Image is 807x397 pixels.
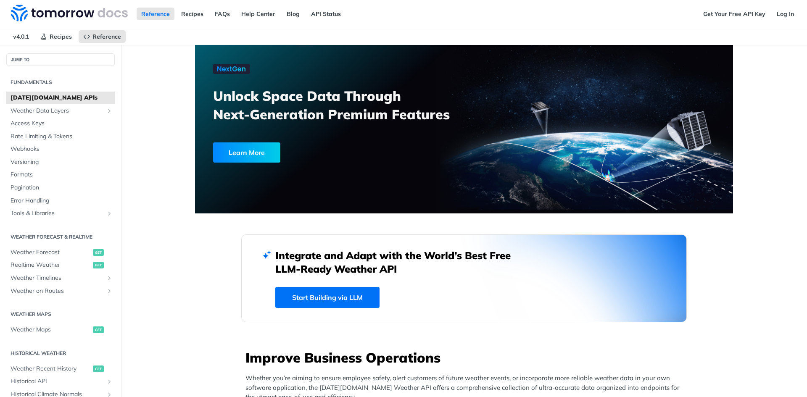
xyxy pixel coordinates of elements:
h2: Fundamentals [6,79,115,86]
span: Reference [92,33,121,40]
span: Error Handling [11,197,113,205]
a: [DATE][DOMAIN_NAME] APIs [6,92,115,104]
h3: Improve Business Operations [245,348,687,367]
img: Tomorrow.io Weather API Docs [11,5,128,21]
h2: Historical Weather [6,350,115,357]
a: Historical APIShow subpages for Historical API [6,375,115,388]
span: Versioning [11,158,113,166]
h3: Unlock Space Data Through Next-Generation Premium Features [213,87,473,124]
a: Error Handling [6,195,115,207]
a: Start Building via LLM [275,287,380,308]
a: Log In [772,8,799,20]
span: Historical API [11,377,104,386]
button: Show subpages for Weather Data Layers [106,108,113,114]
a: API Status [306,8,345,20]
a: Recipes [36,30,76,43]
span: get [93,249,104,256]
span: Realtime Weather [11,261,91,269]
span: get [93,365,104,372]
span: Recipes [50,33,72,40]
a: Reference [79,30,126,43]
a: Learn More [213,142,421,163]
a: Recipes [177,8,208,20]
span: Weather Data Layers [11,107,104,115]
a: Weather Mapsget [6,323,115,336]
a: Get Your Free API Key [699,8,770,20]
button: JUMP TO [6,53,115,66]
button: Show subpages for Weather on Routes [106,288,113,294]
h2: Weather Maps [6,310,115,318]
span: get [93,262,104,268]
a: Weather TimelinesShow subpages for Weather Timelines [6,272,115,284]
span: Tools & Libraries [11,209,104,218]
button: Show subpages for Historical API [106,378,113,385]
span: v4.0.1 [8,30,34,43]
span: Webhooks [11,145,113,153]
a: Help Center [237,8,280,20]
a: Reference [137,8,174,20]
a: Realtime Weatherget [6,259,115,271]
a: Formats [6,168,115,181]
span: get [93,326,104,333]
span: Access Keys [11,119,113,128]
div: Learn More [213,142,280,163]
span: Weather Forecast [11,248,91,257]
a: Access Keys [6,117,115,130]
a: Versioning [6,156,115,168]
a: Weather Forecastget [6,246,115,259]
span: Formats [11,171,113,179]
span: Pagination [11,184,113,192]
a: Webhooks [6,143,115,155]
h2: Weather Forecast & realtime [6,233,115,241]
a: Blog [282,8,304,20]
span: Weather Timelines [11,274,104,282]
span: Rate Limiting & Tokens [11,132,113,141]
a: FAQs [210,8,235,20]
span: [DATE][DOMAIN_NAME] APIs [11,94,113,102]
button: Show subpages for Tools & Libraries [106,210,113,217]
span: Weather Maps [11,326,91,334]
a: Weather Recent Historyget [6,363,115,375]
a: Weather on RoutesShow subpages for Weather on Routes [6,285,115,297]
a: Rate Limiting & Tokens [6,130,115,143]
img: NextGen [213,64,250,74]
span: Weather Recent History [11,365,91,373]
button: Show subpages for Weather Timelines [106,275,113,281]
a: Weather Data LayersShow subpages for Weather Data Layers [6,105,115,117]
a: Tools & LibrariesShow subpages for Tools & Libraries [6,207,115,220]
h2: Integrate and Adapt with the World’s Best Free LLM-Ready Weather API [275,249,523,276]
a: Pagination [6,181,115,194]
span: Weather on Routes [11,287,104,295]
